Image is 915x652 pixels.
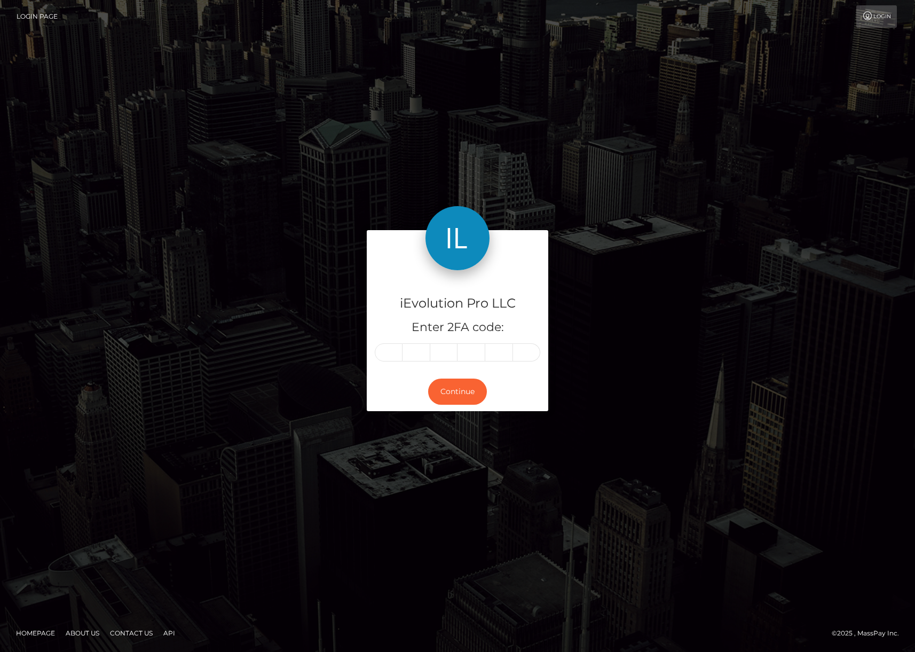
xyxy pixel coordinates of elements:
a: Login [856,5,897,28]
a: Contact Us [106,625,157,641]
a: About Us [61,625,104,641]
a: Login Page [17,5,58,28]
a: Homepage [12,625,59,641]
a: API [159,625,179,641]
button: Continue [428,379,487,405]
img: iEvolution Pro LLC [425,206,490,270]
div: © 2025 , MassPay Inc. [832,627,907,639]
h5: Enter 2FA code: [375,319,540,336]
h4: iEvolution Pro LLC [375,294,540,313]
